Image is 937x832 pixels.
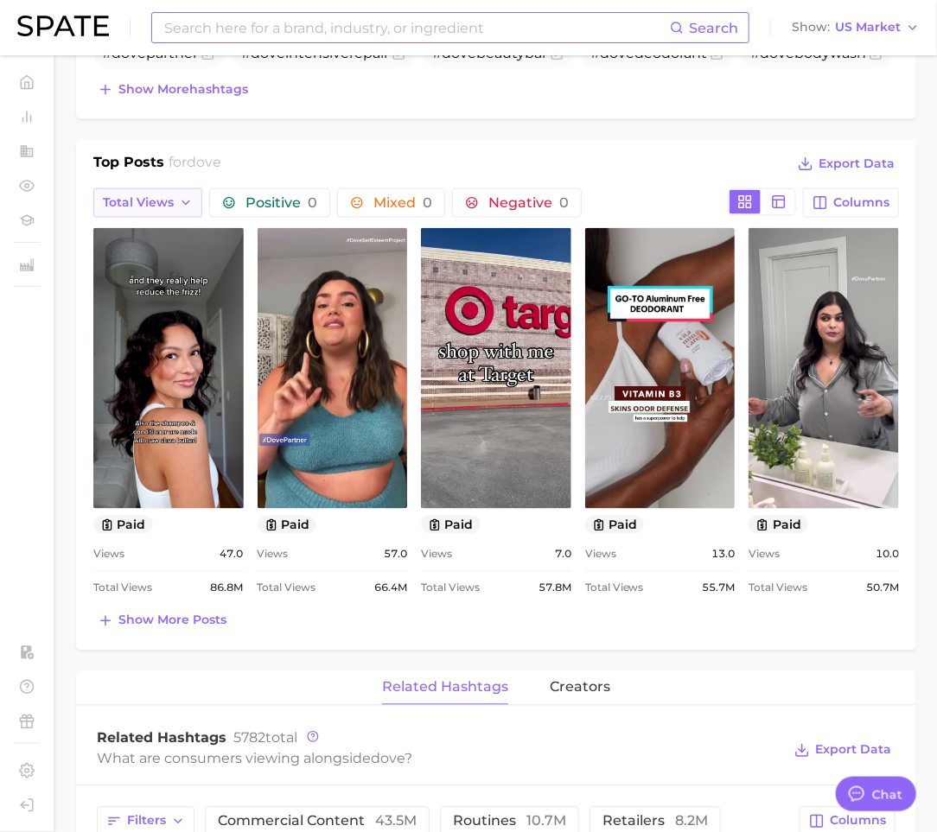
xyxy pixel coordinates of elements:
span: dove [251,45,285,61]
span: Views [749,544,780,565]
span: Views [421,544,452,565]
span: Views [93,544,124,565]
span: Columns [830,814,886,829]
span: 7.0 [555,544,571,565]
span: 10.0 [876,544,899,565]
span: dove [442,45,476,61]
h2: for [169,152,222,178]
span: 57.0 [384,544,407,565]
button: ShowUS Market [787,16,924,39]
button: Columns [803,188,899,218]
span: Positive [245,196,317,210]
span: Export Data [815,743,891,758]
span: # intensiverepair [241,45,389,61]
span: Views [585,544,616,565]
span: dove [600,45,634,61]
span: Mixed [373,196,432,210]
span: 66.4m [374,578,407,599]
span: 57.8m [539,578,571,599]
span: dove [188,154,222,170]
span: total [233,730,297,746]
span: Negative [488,196,569,210]
div: What are consumers viewing alongside ? [97,747,781,771]
span: Total Views [749,578,807,599]
span: Show [792,22,830,32]
span: US Market [835,22,901,32]
span: Views [258,544,289,565]
span: Columns [833,195,889,210]
button: Export Data [790,739,896,763]
span: Total Views [103,195,174,210]
span: Total Views [93,578,152,599]
span: routines [453,815,566,829]
span: 8.2m [675,813,708,829]
span: related hashtags [382,680,508,695]
span: dove [371,751,405,767]
span: 47.0 [220,544,244,565]
span: # partner [102,45,198,61]
span: Search [689,20,738,36]
img: SPATE [17,16,109,36]
input: Search here for a brand, industry, or ingredient [163,13,670,42]
span: 43.5m [375,813,417,829]
button: paid [93,516,153,534]
span: retailers [602,815,708,829]
span: Show more posts [118,613,226,628]
button: paid [258,516,317,534]
span: 10.7m [526,813,566,829]
a: Log out. Currently logged in with e-mail kerianne.adler@unilever.com. [14,792,40,818]
span: 86.8m [211,578,244,599]
span: 5782 [233,730,265,746]
span: Total Views [258,578,316,599]
span: 13.0 [711,544,735,565]
span: 50.7m [866,578,899,599]
span: # beautybar [432,45,547,61]
button: Show morehashtags [93,78,252,102]
span: dove [760,45,794,61]
h1: Top Posts [93,152,164,178]
span: 0 [423,194,432,211]
span: 55.7m [702,578,735,599]
span: Show more hashtags [118,82,248,97]
button: Export Data [794,152,899,176]
span: # deodorant [590,45,707,61]
span: 0 [308,194,317,211]
button: paid [421,516,481,534]
button: paid [585,516,645,534]
span: Related Hashtags [97,730,226,746]
span: 0 [559,194,569,211]
button: Show more posts [93,609,231,633]
span: Total Views [585,578,644,599]
button: Total Views [93,188,202,218]
span: Filters [127,814,166,829]
span: creators [550,680,610,695]
span: Total Views [421,578,480,599]
span: Export Data [819,156,895,171]
span: # bodywash [750,45,866,61]
button: paid [749,516,808,534]
span: commercial content [218,815,417,829]
span: dove [112,45,146,61]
